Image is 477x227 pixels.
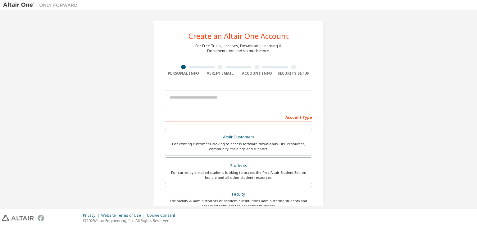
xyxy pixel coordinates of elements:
[3,2,81,8] img: Altair One
[275,71,312,76] div: Security Setup
[169,170,308,180] div: For currently enrolled students looking to access the free Altair Student Edition bundle and all ...
[2,215,34,221] img: altair_logo.svg
[165,112,312,122] div: Account Type
[165,71,202,76] div: Personal Info
[169,198,308,208] div: For faculty & administrators of academic institutions administering students and accessing softwa...
[189,32,289,40] div: Create an Altair One Account
[169,161,308,170] div: Students
[169,141,308,151] div: For existing customers looking to access software downloads, HPC resources, community, trainings ...
[195,44,282,53] div: For Free Trials, Licenses, Downloads, Learning & Documentation and so much more.
[83,218,179,223] p: © 2025 Altair Engineering, Inc. All Rights Reserved.
[83,213,101,218] div: Privacy
[101,213,147,218] div: Website Terms of Use
[147,213,179,218] div: Cookie Consent
[169,133,308,141] div: Altair Customers
[169,190,308,199] div: Faculty
[202,71,239,76] div: Verify Email
[238,71,275,76] div: Account Info
[38,215,44,221] img: facebook.svg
